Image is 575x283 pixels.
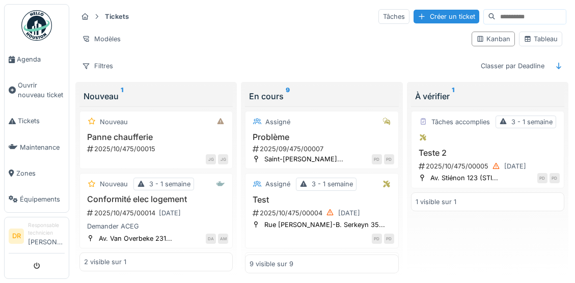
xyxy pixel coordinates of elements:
h3: Panne chaufferie [84,132,228,142]
div: [DATE] [159,208,181,218]
div: Responsable technicien [28,221,65,237]
div: JG [218,154,228,164]
div: Modèles [77,32,125,46]
div: PD [384,154,394,164]
sup: 1 [452,90,454,102]
div: JG [206,154,216,164]
li: [PERSON_NAME] [28,221,65,251]
div: 2025/10/475/00004 [252,207,394,219]
a: Maintenance [5,134,69,160]
div: 2025/10/475/00005 [418,160,560,173]
a: Équipements [5,186,69,212]
div: Filtres [77,59,118,73]
div: 1 visible sur 1 [416,197,456,207]
div: AM [218,234,228,244]
div: Av. Stiénon 123 (STI... [430,173,498,183]
a: Ouvrir nouveau ticket [5,72,69,108]
div: 3 - 1 semaine [312,179,353,189]
div: 2025/09/475/00007 [252,144,394,154]
div: [DATE] [338,208,360,218]
img: Badge_color-CXgf-gQk.svg [21,10,52,41]
div: 2025/10/475/00015 [86,144,228,154]
div: Nouveau [100,117,128,127]
div: Tâches [378,9,409,24]
span: Zones [16,168,65,178]
div: Demander ACEG [84,221,228,231]
div: Créer un ticket [414,10,479,23]
a: DR Responsable technicien[PERSON_NAME] [9,221,65,253]
div: Assigné [265,117,290,127]
div: DA [206,234,216,244]
span: Maintenance [20,143,65,152]
strong: Tickets [101,12,133,21]
h3: Teste 2 [416,148,560,158]
div: 3 - 1 semaine [149,179,190,189]
div: Nouveau [84,90,229,102]
li: DR [9,229,24,244]
div: PD [372,234,382,244]
div: 9 visible sur 9 [250,259,293,269]
div: PD [384,234,394,244]
div: Rue [PERSON_NAME]-B. Serkeyn 35... [264,220,385,230]
a: Tickets [5,108,69,134]
div: 2025/10/475/00014 [86,207,228,219]
div: En cours [249,90,394,102]
div: 3 - 1 semaine [511,117,553,127]
div: Tableau [524,34,558,44]
h3: Problème [250,132,394,142]
span: Agenda [17,54,65,64]
div: Kanban [476,34,510,44]
h3: Conformité elec logement [84,194,228,204]
sup: 1 [121,90,123,102]
div: PD [372,154,382,164]
a: Agenda [5,46,69,72]
div: PD [550,173,560,183]
a: Zones [5,160,69,186]
h3: Test [250,195,394,205]
sup: 9 [286,90,290,102]
div: Tâches accomplies [431,117,490,127]
span: Tickets [18,116,65,126]
div: Nouveau [100,179,128,189]
div: À vérifier [415,90,560,102]
div: Assigné [265,179,290,189]
div: Av. Van Overbeke 231... [99,234,172,243]
div: PD [537,173,547,183]
div: Classer par Deadline [476,59,549,73]
div: Saint-[PERSON_NAME]... [264,154,343,164]
div: 2 visible sur 1 [84,257,126,267]
span: Équipements [20,194,65,204]
div: [DATE] [504,161,526,171]
span: Ouvrir nouveau ticket [18,80,65,100]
